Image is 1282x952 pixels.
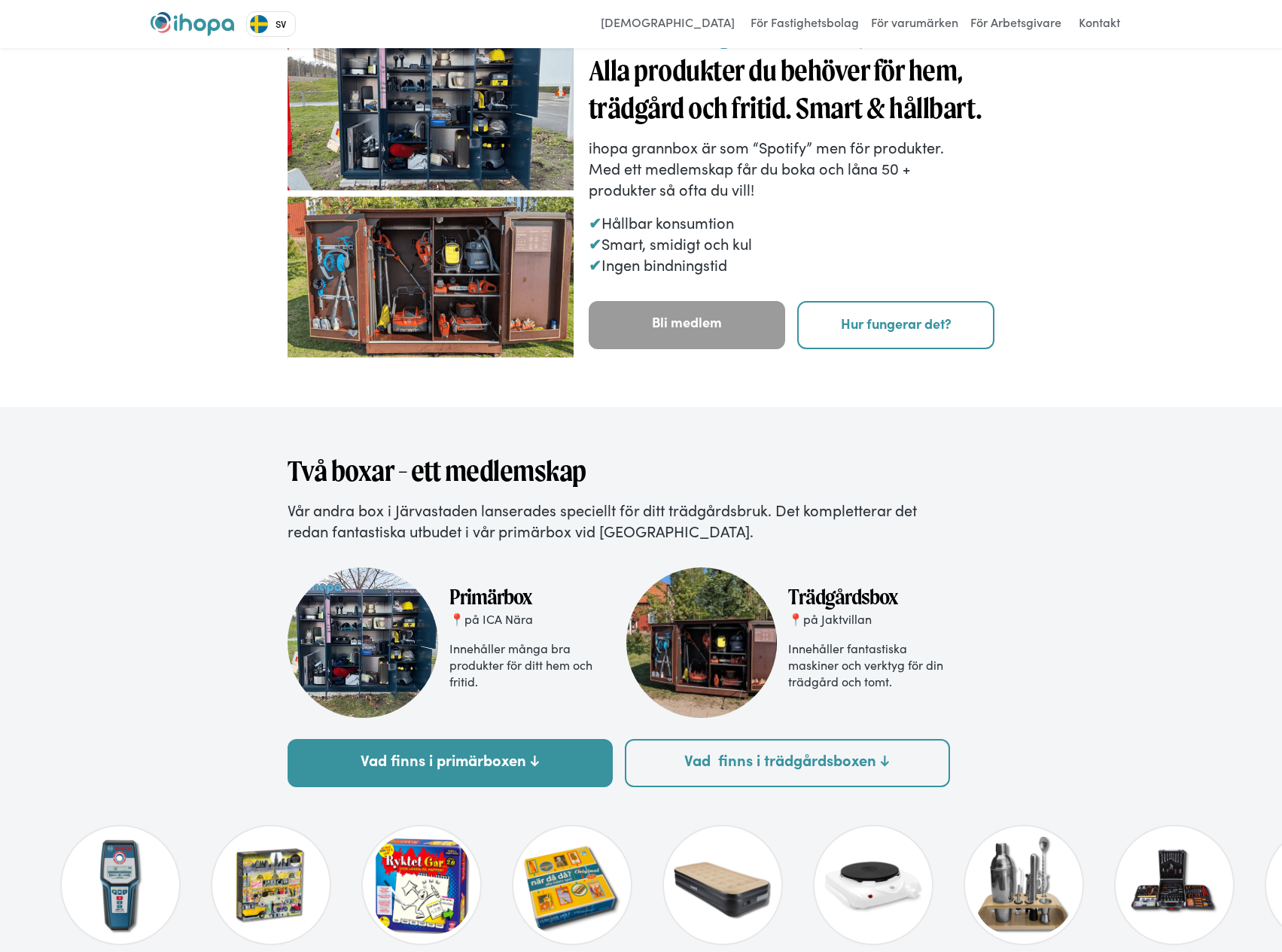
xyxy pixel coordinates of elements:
div: Language [246,11,296,37]
a: Vad finns i primärboxen ↓ [288,739,613,787]
img: ihopa logo [151,12,234,36]
a: För Arbetsgivare [967,12,1065,36]
h3: Två boxar - ett medlemskap [288,452,950,490]
a: Hur fungerar det? [797,301,994,349]
a: 📍 [449,610,464,627]
aside: Language selected: Svenska [246,11,296,37]
h3: Alla produkter du behöver för hem, trädgård och fritid. Smart & hållbart. [589,52,995,127]
h1: Trädgårdsbox [788,583,950,610]
a: För varumärken [867,12,962,36]
p: Innehåller många bra produkter för ditt hem och fritid. [449,640,611,690]
p: på Jaktvillan [788,610,950,627]
a: Kontakt [1070,12,1129,36]
p: Innehåller fantastiska maskiner och verktyg för din trädgård och tomt. [788,640,950,690]
p: ihopa grannbox är som “Spotify” men för produkter. Med ett medlemskap får du boka och låna 50 + p... [589,136,995,199]
a: Bli medlem [589,301,786,349]
a: ✔ [589,211,601,233]
a: ✔ [589,233,601,254]
p: ‍ Hållbar konsumtion Smart, smidigt och kul Ingen bindningstid [589,211,995,275]
p: på ICA Nära [449,610,611,627]
a: ✔ [589,254,601,275]
a: Vad finns i trädgårdsboxen ↓ [625,739,950,787]
h1: Primärbox [449,583,611,610]
a: home [151,12,234,36]
a: 📍 [788,610,803,627]
a: För Fastighetsbolag [747,12,863,36]
a: [DEMOGRAPHIC_DATA] [593,12,742,36]
p: Vår andra box i Järvastaden lanserades speciellt för ditt trädgårdsbruk. Det kompletterar det red... [288,499,950,541]
a: SV [247,12,295,36]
